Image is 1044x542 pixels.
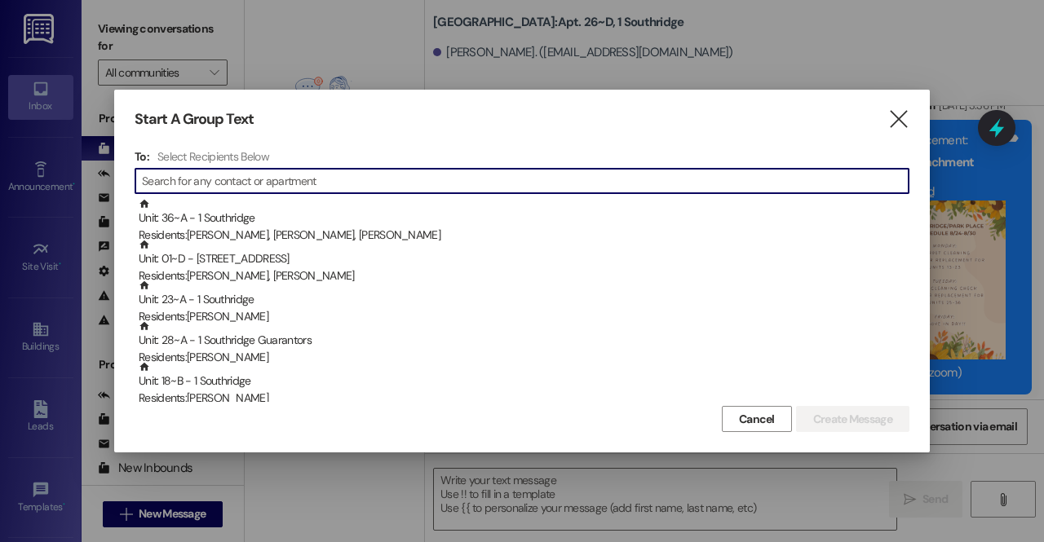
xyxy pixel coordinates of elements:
[796,406,909,432] button: Create Message
[739,411,775,428] span: Cancel
[157,149,269,164] h4: Select Recipients Below
[813,411,892,428] span: Create Message
[135,280,909,320] div: Unit: 23~A - 1 SouthridgeResidents:[PERSON_NAME]
[139,227,909,244] div: Residents: [PERSON_NAME], [PERSON_NAME], [PERSON_NAME]
[135,198,909,239] div: Unit: 36~A - 1 SouthridgeResidents:[PERSON_NAME], [PERSON_NAME], [PERSON_NAME]
[139,308,909,325] div: Residents: [PERSON_NAME]
[139,198,909,245] div: Unit: 36~A - 1 Southridge
[135,149,149,164] h3: To:
[135,320,909,361] div: Unit: 28~A - 1 Southridge GuarantorsResidents:[PERSON_NAME]
[139,239,909,285] div: Unit: 01~D - [STREET_ADDRESS]
[139,320,909,367] div: Unit: 28~A - 1 Southridge Guarantors
[139,280,909,326] div: Unit: 23~A - 1 Southridge
[139,361,909,408] div: Unit: 18~B - 1 Southridge
[142,170,909,192] input: Search for any contact or apartment
[887,111,909,128] i: 
[722,406,792,432] button: Cancel
[135,110,254,129] h3: Start A Group Text
[135,361,909,402] div: Unit: 18~B - 1 SouthridgeResidents:[PERSON_NAME]
[135,239,909,280] div: Unit: 01~D - [STREET_ADDRESS]Residents:[PERSON_NAME], [PERSON_NAME]
[139,349,909,366] div: Residents: [PERSON_NAME]
[139,267,909,284] div: Residents: [PERSON_NAME], [PERSON_NAME]
[139,390,909,407] div: Residents: [PERSON_NAME]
